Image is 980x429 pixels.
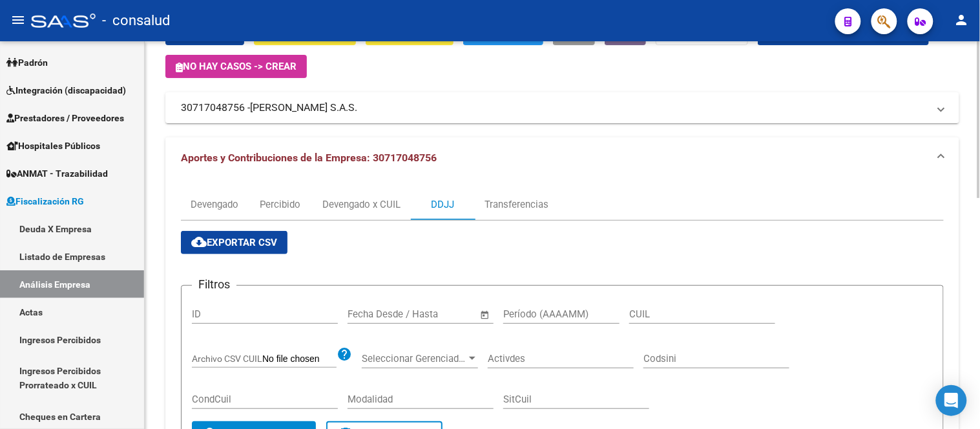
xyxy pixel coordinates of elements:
[954,12,970,28] mat-icon: person
[165,92,959,123] mat-expansion-panel-header: 30717048756 -[PERSON_NAME] S.A.S.
[176,61,297,72] span: No hay casos -> Crear
[191,234,207,250] mat-icon: cloud_download
[337,346,352,362] mat-icon: help
[485,197,548,212] div: Transferencias
[191,237,277,248] span: Exportar CSV
[192,354,262,364] span: Archivo CSV CUIL
[10,12,26,28] mat-icon: menu
[6,139,100,153] span: Hospitales Públicos
[191,197,238,212] div: Devengado
[102,6,170,35] span: - consalud
[322,197,401,212] div: Devengado x CUIL
[6,111,124,125] span: Prestadores / Proveedores
[6,194,84,208] span: Fiscalización RG
[6,83,126,97] span: Integración (discapacidad)
[181,231,287,254] button: Exportar CSV
[181,152,437,164] span: Aportes y Contribuciones de la Empresa: 30717048756
[262,354,337,365] input: Archivo CSV CUIL
[165,137,959,179] mat-expansion-panel-header: Aportes y Contribuciones de la Empresa: 30717048756
[936,385,967,416] div: Open Intercom Messenger
[250,101,357,115] span: [PERSON_NAME] S.A.S.
[6,55,48,70] span: Padrón
[478,308,493,323] button: Open calendar
[362,353,466,364] span: Seleccionar Gerenciador
[6,166,108,181] span: ANMAT - Trazabilidad
[181,101,928,115] mat-panel-title: 30717048756 -
[260,197,301,212] div: Percibido
[192,275,236,294] h3: Filtros
[348,308,400,320] input: Fecha inicio
[431,197,454,212] div: DDJJ
[165,55,307,78] button: No hay casos -> Crear
[412,308,474,320] input: Fecha fin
